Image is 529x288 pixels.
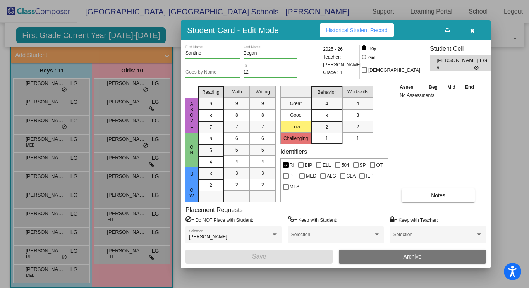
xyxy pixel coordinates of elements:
[235,193,238,200] span: 1
[398,91,479,99] td: No Assessments
[443,83,460,91] th: Mid
[323,53,361,69] span: Teacher: [PERSON_NAME]
[390,216,438,224] label: = Keep with Teacher:
[202,89,220,96] span: Reading
[185,206,243,214] label: Placement Requests
[185,216,253,224] label: = Do NOT Place with Student:
[210,193,212,200] span: 1
[306,171,316,181] span: MED
[323,160,331,170] span: ELL
[290,182,299,191] span: MTS
[325,100,328,107] span: 4
[280,148,307,155] label: Identifiers
[404,254,422,260] span: Archive
[235,170,238,177] span: 3
[210,147,212,154] span: 5
[366,171,373,181] span: IEP
[398,83,424,91] th: Asses
[188,102,195,129] span: Above
[235,112,238,119] span: 8
[360,160,366,170] span: SP
[290,171,295,181] span: PT
[210,159,212,166] span: 4
[368,45,376,52] div: Boy
[327,171,336,181] span: ALG
[376,160,383,170] span: OT
[437,65,474,71] span: RI
[323,69,342,76] span: Grade : 1
[232,88,242,95] span: Math
[424,83,442,91] th: Beg
[356,123,359,130] span: 2
[189,234,227,240] span: [PERSON_NAME]
[261,193,264,200] span: 1
[235,158,238,165] span: 4
[356,112,359,119] span: 3
[210,112,212,119] span: 8
[235,181,238,188] span: 2
[210,124,212,131] span: 7
[244,70,298,75] input: Enter ID
[261,158,264,165] span: 4
[320,23,394,37] button: Historical Student Record
[368,66,420,75] span: [DEMOGRAPHIC_DATA]
[368,54,376,61] div: Girl
[356,100,359,107] span: 4
[261,135,264,142] span: 6
[431,192,445,198] span: Notes
[290,160,294,170] span: RI
[305,160,312,170] span: BIP
[347,171,356,181] span: CLA
[325,124,328,131] span: 2
[460,83,479,91] th: End
[235,100,238,107] span: 9
[261,170,264,177] span: 3
[261,181,264,188] span: 2
[210,170,212,177] span: 3
[356,135,359,142] span: 1
[339,250,486,264] button: Archive
[261,100,264,107] span: 9
[326,27,388,33] span: Historical Student Record
[261,147,264,153] span: 5
[323,45,343,53] span: 2025 - 26
[325,135,328,142] span: 1
[261,123,264,130] span: 7
[235,123,238,130] span: 7
[347,88,368,95] span: Workskills
[437,57,480,65] span: [PERSON_NAME]
[318,89,336,96] span: Behavior
[256,88,270,95] span: Writing
[480,57,491,65] span: LG
[210,100,212,107] span: 9
[235,147,238,153] span: 5
[342,160,349,170] span: 504
[188,171,195,198] span: Below
[402,188,475,202] button: Notes
[185,70,240,75] input: goes by name
[261,112,264,119] span: 8
[235,135,238,142] span: 6
[187,25,279,35] h3: Student Card - Edit Mode
[430,45,497,52] h3: Student Cell
[288,216,337,224] label: = Keep with Student:
[325,112,328,119] span: 3
[185,250,333,264] button: Save
[188,145,195,155] span: On
[210,182,212,189] span: 2
[210,135,212,142] span: 6
[252,253,266,260] span: Save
